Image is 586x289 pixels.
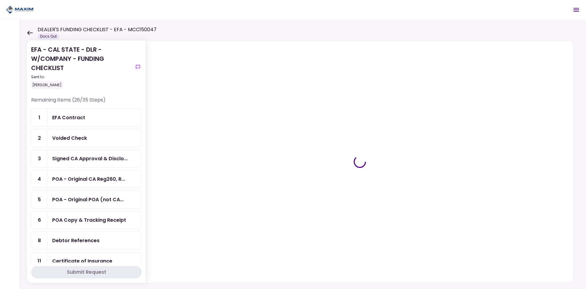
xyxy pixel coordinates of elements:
[31,96,142,109] div: Remaining items (26/35 Steps)
[52,237,99,244] div: Debtor References
[38,26,157,33] h1: DEALER'S FUNDING CHECKLIST - EFA - MCC150047
[31,266,142,278] button: Submit Request
[67,269,106,276] div: Submit Request
[31,129,142,147] a: 2Voided Check
[31,109,142,127] a: 1EFA Contract
[52,257,112,265] div: Certificate of Insurance
[31,211,47,229] div: 6
[31,150,142,168] a: 3Signed CA Approval & Disclosure Forms
[31,45,132,89] div: EFA - CAL STATE - DLR - W/COMPANY - FUNDING CHECKLIST
[38,33,59,39] div: Docs Out
[31,211,142,229] a: 6POA Copy & Tracking Receipt
[31,170,142,188] a: 4POA - Original CA Reg260, Reg256, & Reg4008
[31,191,142,209] a: 5POA - Original POA (not CA or GA)
[31,232,142,250] a: 8Debtor References
[31,74,132,80] div: Sent to:
[31,129,47,147] div: 2
[31,81,63,89] div: [PERSON_NAME]
[134,63,142,71] button: show-messages
[31,232,47,249] div: 8
[31,109,47,126] div: 1
[52,134,87,142] div: Voided Check
[52,216,126,224] div: POA Copy & Tracking Receipt
[31,170,47,188] div: 4
[52,114,85,121] div: EFA Contract
[6,5,34,14] img: Partner icon
[31,252,142,270] a: 11Certificate of Insurance
[31,191,47,208] div: 5
[52,175,125,183] div: POA - Original CA Reg260, Reg256, & Reg4008
[569,2,584,17] button: Open menu
[52,196,124,203] div: POA - Original POA (not CA or GA)
[31,150,47,167] div: 3
[31,252,47,270] div: 11
[52,155,128,162] div: Signed CA Approval & Disclosure Forms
